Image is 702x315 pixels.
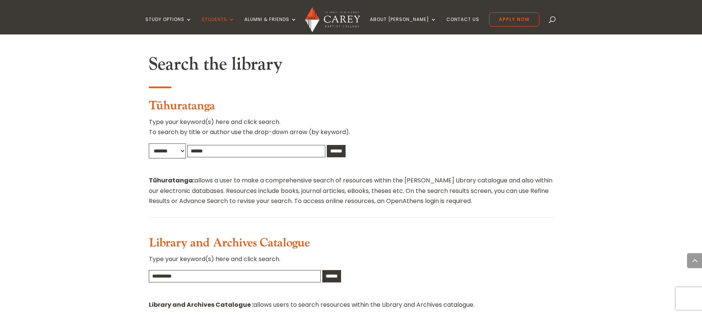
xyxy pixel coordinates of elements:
[149,117,554,143] p: Type your keyword(s) here and click search. To search by title or author use the drop-down arrow ...
[149,99,554,117] h3: Tūhuratanga
[202,17,235,34] a: Students
[149,176,195,185] strong: Tūhuratanga:
[149,300,554,310] p: allows users to search resources within the Library and Archives catalogue.
[145,17,192,34] a: Study Options
[149,236,554,254] h3: Library and Archives Catalogue
[149,300,253,309] strong: Library and Archives Catalogue :
[370,17,437,34] a: About [PERSON_NAME]
[244,17,297,34] a: Alumni & Friends
[149,175,554,206] p: allows a user to make a comprehensive search of resources within the [PERSON_NAME] Library catalo...
[446,17,479,34] a: Contact Us
[305,7,360,32] img: Carey Baptist College
[149,254,554,270] p: Type your keyword(s) here and click search.
[489,12,539,27] a: Apply Now
[149,54,554,79] h2: Search the library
